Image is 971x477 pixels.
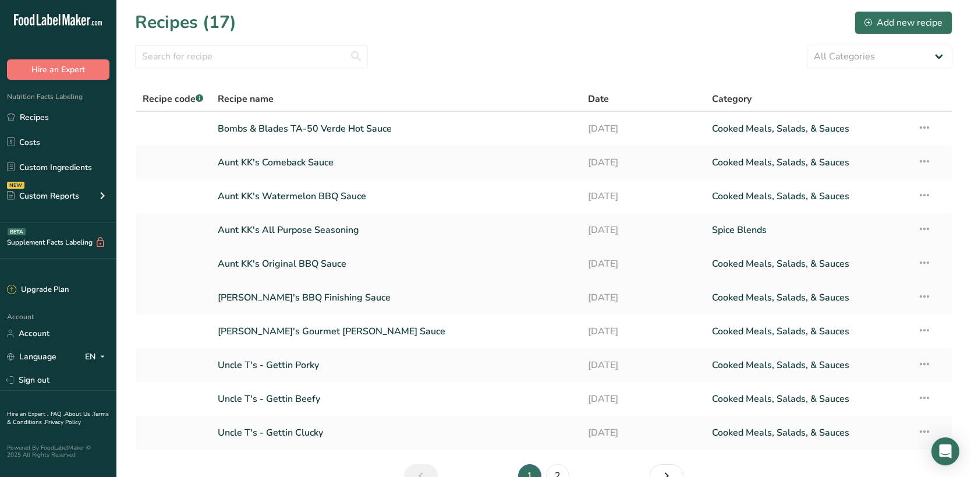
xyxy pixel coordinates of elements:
[8,228,26,235] div: BETA
[588,252,697,276] a: [DATE]
[588,387,697,411] a: [DATE]
[855,11,952,34] button: Add new recipe
[712,218,904,242] a: Spice Blends
[7,182,24,189] div: NEW
[135,45,368,68] input: Search for recipe
[218,285,575,310] a: [PERSON_NAME]'s BBQ Finishing Sauce
[588,421,697,445] a: [DATE]
[588,150,697,175] a: [DATE]
[218,218,575,242] a: Aunt KK's All Purpose Seasoning
[712,319,904,344] a: Cooked Meals, Salads, & Sauces
[864,16,942,30] div: Add new recipe
[712,421,904,445] a: Cooked Meals, Salads, & Sauces
[588,319,697,344] a: [DATE]
[7,410,109,426] a: Terms & Conditions .
[143,93,203,105] span: Recipe code
[712,353,904,377] a: Cooked Meals, Salads, & Sauces
[712,387,904,411] a: Cooked Meals, Salads, & Sauces
[218,150,575,175] a: Aunt KK's Comeback Sauce
[588,353,697,377] a: [DATE]
[65,410,93,418] a: About Us .
[712,252,904,276] a: Cooked Meals, Salads, & Sauces
[218,319,575,344] a: [PERSON_NAME]'s Gourmet [PERSON_NAME] Sauce
[51,410,65,418] a: FAQ .
[588,184,697,209] a: [DATE]
[7,410,48,418] a: Hire an Expert .
[218,252,575,276] a: Aunt KK's Original BBQ Sauce
[218,387,575,411] a: Uncle T's - Gettin Beefy
[85,350,109,364] div: EN
[218,184,575,209] a: Aunt KK's Watermelon BBQ Sauce
[712,184,904,209] a: Cooked Meals, Salads, & Sauces
[712,150,904,175] a: Cooked Meals, Salads, & Sauces
[45,418,81,426] a: Privacy Policy
[588,116,697,141] a: [DATE]
[588,285,697,310] a: [DATE]
[588,218,697,242] a: [DATE]
[218,353,575,377] a: Uncle T's - Gettin Porky
[135,9,236,36] h1: Recipes (17)
[218,116,575,141] a: Bombs & Blades TA-50 Verde Hot Sauce
[712,116,904,141] a: Cooked Meals, Salads, & Sauces
[7,190,79,202] div: Custom Reports
[7,444,109,458] div: Powered By FoodLabelMaker © 2025 All Rights Reserved
[931,437,959,465] div: Open Intercom Messenger
[218,92,274,106] span: Recipe name
[7,284,69,296] div: Upgrade Plan
[218,421,575,445] a: Uncle T's - Gettin Clucky
[712,92,752,106] span: Category
[588,92,609,106] span: Date
[7,59,109,80] button: Hire an Expert
[7,347,56,367] a: Language
[712,285,904,310] a: Cooked Meals, Salads, & Sauces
